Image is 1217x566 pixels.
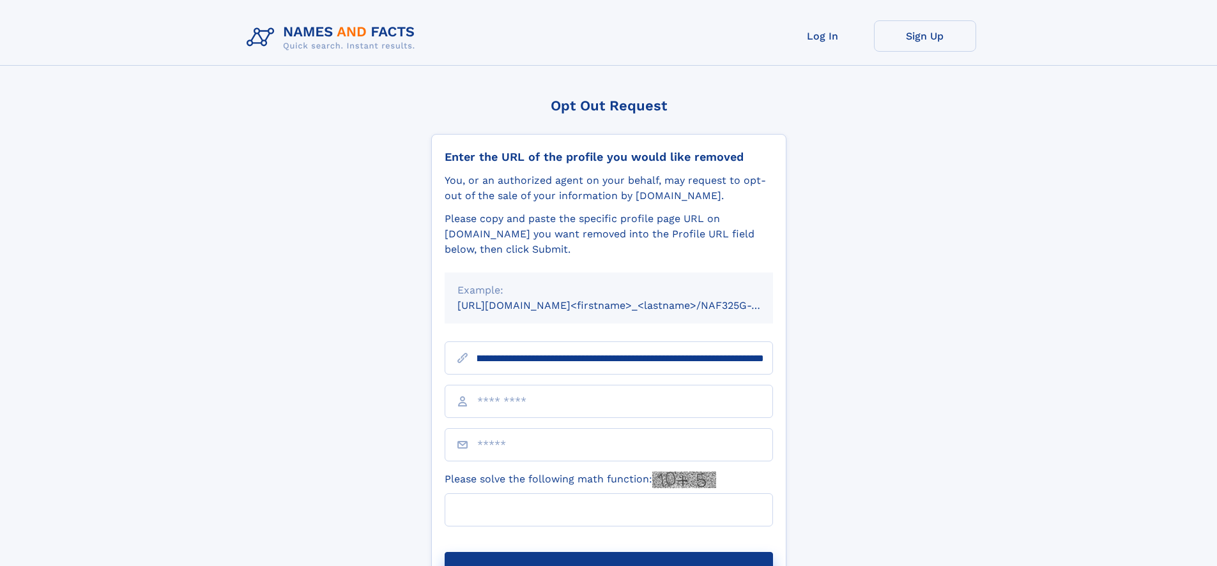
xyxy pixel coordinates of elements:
[772,20,874,52] a: Log In
[457,283,760,298] div: Example:
[457,299,797,311] small: [URL][DOMAIN_NAME]<firstname>_<lastname>/NAF325G-xxxxxxxx
[445,173,773,204] div: You, or an authorized agent on your behalf, may request to opt-out of the sale of your informatio...
[445,150,773,164] div: Enter the URL of the profile you would like removed
[445,472,716,488] label: Please solve the following math function:
[445,211,773,257] div: Please copy and paste the specific profile page URL on [DOMAIN_NAME] you want removed into the Pr...
[241,20,425,55] img: Logo Names and Facts
[874,20,976,52] a: Sign Up
[431,98,786,114] div: Opt Out Request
